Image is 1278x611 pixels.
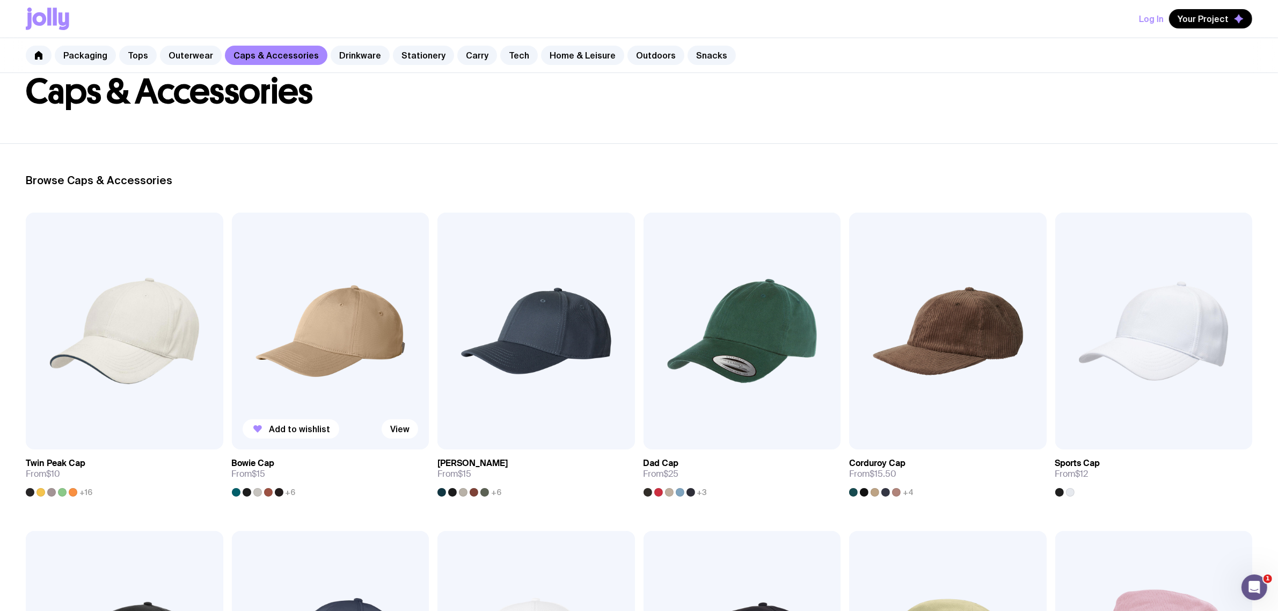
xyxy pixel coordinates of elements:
a: Outdoors [627,46,684,65]
a: Dad CapFrom$25+3 [644,449,841,497]
span: From [232,469,266,479]
span: Add to wishlist [269,424,331,434]
a: Stationery [393,46,454,65]
span: $12 [1076,468,1089,479]
iframe: Intercom live chat [1242,574,1267,600]
a: View [382,419,418,439]
span: From [849,469,896,479]
a: Packaging [55,46,116,65]
span: $15 [252,468,266,479]
a: Corduroy CapFrom$15.50+4 [849,449,1047,497]
span: $15.50 [870,468,896,479]
a: Bowie CapFrom$15+6 [232,449,429,497]
a: Tech [500,46,538,65]
h3: Sports Cap [1055,458,1100,469]
span: Your Project [1178,13,1229,24]
a: Carry [457,46,497,65]
h2: Browse Caps & Accessories [26,174,1252,187]
a: Snacks [688,46,736,65]
button: Your Project [1169,9,1252,28]
h3: Corduroy Cap [849,458,905,469]
span: From [1055,469,1089,479]
h3: Bowie Cap [232,458,275,469]
a: Home & Leisure [541,46,624,65]
a: Caps & Accessories [225,46,327,65]
span: +3 [697,488,707,497]
span: +4 [903,488,914,497]
a: Tops [119,46,157,65]
a: Outerwear [160,46,222,65]
h3: Dad Cap [644,458,679,469]
a: Sports CapFrom$12 [1055,449,1253,497]
span: +6 [491,488,501,497]
h3: Twin Peak Cap [26,458,85,469]
a: Twin Peak CapFrom$10+16 [26,449,223,497]
span: From [437,469,471,479]
h1: Caps & Accessories [26,75,1252,109]
button: Log In [1139,9,1164,28]
span: $25 [664,468,679,479]
span: $15 [458,468,471,479]
a: [PERSON_NAME]From$15+6 [437,449,635,497]
span: $10 [46,468,60,479]
a: Drinkware [331,46,390,65]
span: From [644,469,679,479]
button: Add to wishlist [243,419,339,439]
span: +16 [79,488,92,497]
span: 1 [1264,574,1272,583]
span: +6 [286,488,296,497]
h3: [PERSON_NAME] [437,458,508,469]
span: From [26,469,60,479]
